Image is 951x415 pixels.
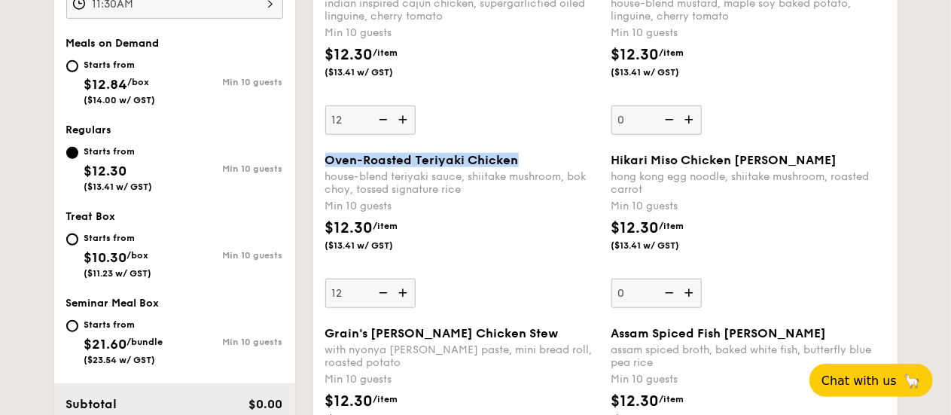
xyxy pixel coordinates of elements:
div: with nyonya [PERSON_NAME] paste, mini bread roll, roasted potato [325,343,599,369]
span: $0.00 [248,397,282,411]
span: $12.30 [325,46,373,64]
span: $12.84 [84,76,128,93]
span: Chat with us [821,374,897,388]
span: Meals on Demand [66,37,160,50]
span: ($13.41 w/ GST) [325,66,428,78]
div: Min 10 guests [175,337,283,347]
span: /item [373,394,398,404]
span: /item [660,394,684,404]
div: Starts from [84,59,156,71]
input: Hikari Miso Chicken [PERSON_NAME]hong kong egg noodle, shiitake mushroom, roasted carrotMin 10 gu... [611,279,702,308]
span: ($13.41 w/ GST) [611,240,714,252]
div: Min 10 guests [611,372,885,387]
span: /box [127,250,149,261]
span: 🦙 [903,372,921,389]
div: hong kong egg noodle, shiitake mushroom, roasted carrot [611,170,885,196]
span: $12.30 [325,219,373,237]
span: ($13.41 w/ GST) [611,66,714,78]
span: Grain's [PERSON_NAME] Chicken Stew [325,326,559,340]
span: ($13.41 w/ GST) [84,182,153,192]
span: $12.30 [325,392,373,410]
span: ($14.00 w/ GST) [84,95,156,105]
img: icon-reduce.1d2dbef1.svg [370,105,393,134]
button: Chat with us🦙 [809,364,933,397]
div: house-blend teriyaki sauce, shiitake mushroom, bok choy, tossed signature rice [325,170,599,196]
div: Min 10 guests [325,372,599,387]
span: $21.60 [84,336,127,352]
span: /bundle [127,337,163,347]
span: Assam Spiced Fish [PERSON_NAME] [611,326,827,340]
span: Hikari Miso Chicken [PERSON_NAME] [611,153,837,167]
span: Seminar Meal Box [66,297,160,310]
span: $10.30 [84,249,127,266]
span: /box [128,77,150,87]
span: Subtotal [66,397,117,411]
img: icon-add.58712e84.svg [393,279,416,307]
img: icon-reduce.1d2dbef1.svg [657,105,679,134]
div: Min 10 guests [611,26,885,41]
span: /item [660,221,684,231]
img: icon-reduce.1d2dbef1.svg [370,279,393,307]
img: icon-add.58712e84.svg [393,105,416,134]
span: ($11.23 w/ GST) [84,268,152,279]
div: Starts from [84,232,152,244]
input: Honey Duo Mustard Chickenhouse-blend mustard, maple soy baked potato, linguine, cherry tomatoMin ... [611,105,702,135]
div: Min 10 guests [175,77,283,87]
div: Min 10 guests [175,163,283,174]
div: Starts from [84,319,163,331]
span: /item [660,47,684,58]
input: Starts from$12.84/box($14.00 w/ GST)Min 10 guests [66,60,78,72]
span: $12.30 [611,219,660,237]
img: icon-add.58712e84.svg [679,279,702,307]
span: $12.30 [84,163,127,179]
span: $12.30 [611,46,660,64]
div: Min 10 guests [325,26,599,41]
span: Regulars [66,124,112,136]
div: Min 10 guests [325,199,599,214]
span: ($23.54 w/ GST) [84,355,156,365]
span: Oven-Roasted Teriyaki Chicken [325,153,519,167]
div: Min 10 guests [175,250,283,261]
div: Starts from [84,145,153,157]
div: Min 10 guests [611,199,885,214]
img: icon-add.58712e84.svg [679,105,702,134]
div: assam spiced broth, baked white fish, butterfly blue pea rice [611,343,885,369]
span: /item [373,221,398,231]
input: Starts from$10.30/box($11.23 w/ GST)Min 10 guests [66,233,78,246]
img: icon-reduce.1d2dbef1.svg [657,279,679,307]
span: ($13.41 w/ GST) [325,240,428,252]
input: Starts from$21.60/bundle($23.54 w/ GST)Min 10 guests [66,320,78,332]
span: Treat Box [66,210,116,223]
span: $12.30 [611,392,660,410]
span: /item [373,47,398,58]
input: Oven-Roasted Teriyaki Chickenhouse-blend teriyaki sauce, shiitake mushroom, bok choy, tossed sign... [325,279,416,308]
input: Starts from$12.30($13.41 w/ GST)Min 10 guests [66,147,78,159]
input: Grilled Farm Fresh Aglioindian inspired cajun chicken, supergarlicfied oiled linguine, cherry tom... [325,105,416,135]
